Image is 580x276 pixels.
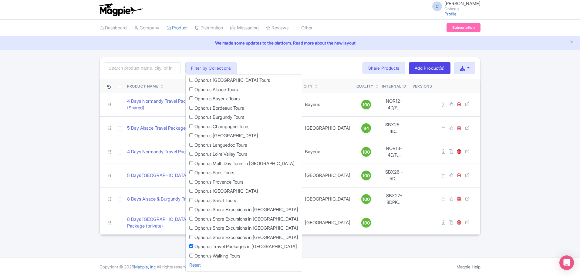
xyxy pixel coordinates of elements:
label: Ophorus Bayeux Tours [194,95,240,102]
a: Company [134,20,159,36]
a: 5 Days [GEOGRAPHIC_DATA] Private Travel Package (Private) [127,172,253,179]
label: Ophorus [GEOGRAPHIC_DATA] Tours [194,77,270,84]
span: C [432,2,442,11]
a: 8 Days Alsace & Burgundy Travel Package (Private) [127,196,231,203]
label: Ophorus Languedoc Tours [194,142,247,149]
td: [GEOGRAPHIC_DATA] [301,164,354,187]
label: Ophorus Walking Tours [194,253,240,260]
th: Versions [410,79,435,93]
a: 100 [356,147,376,157]
span: 100 [362,149,370,155]
a: Other [296,20,312,36]
a: 5 Day Alsace Travel Package (shared) [127,125,204,132]
label: Ophorus Shore Excursions in [GEOGRAPHIC_DATA] [194,234,298,241]
a: 94 [356,123,376,133]
th: Internal ID [378,79,410,93]
div: Product Name [127,84,158,89]
label: Ophorus Loire Valley Tours [194,151,247,158]
button: Close announcement [569,39,574,46]
a: Messaging [230,20,259,36]
input: Search product name, city, or interal id [105,62,180,74]
button: Filter by Collections [185,62,237,74]
td: [GEOGRAPHIC_DATA] [301,116,354,140]
label: Ophorus Shore Excursions in [GEOGRAPHIC_DATA] [194,225,298,232]
a: 4 Days Normandy Travel Package (Private) [127,148,214,155]
label: Ophorus Travel Packages in [GEOGRAPHIC_DATA] [194,243,297,250]
a: Product [167,20,188,36]
label: Ophorus Sarlat Tours [194,197,236,204]
td: SBX26 - 5D... [378,164,410,187]
a: Magpie Help [457,264,481,269]
a: Reviews [266,20,288,36]
span: 100 [362,101,370,108]
div: City [304,84,313,89]
a: 100 [356,100,376,109]
a: Profile [444,11,457,16]
td: SBX27-8DPK... [378,187,410,211]
td: NOR13-4D/P... [378,140,410,164]
span: Magpie, Inc. [134,264,157,269]
a: 100 [356,171,376,180]
td: Bayeux [301,93,354,116]
a: Reset [189,262,201,268]
label: Ophorus Shore Excursions in [GEOGRAPHIC_DATA] [194,216,298,223]
a: 100 [356,218,376,228]
span: [PERSON_NAME] [444,1,481,6]
a: We made some updates to the platform. Read more about the new layout [4,40,576,46]
a: Add Product(s) [409,62,450,74]
div: Open Intercom Messenger [559,255,574,270]
label: Ophorus [GEOGRAPHIC_DATA] [194,188,258,195]
td: SBX25 - 4D... [378,116,410,140]
td: Bayeux [301,140,354,164]
a: Distribution [195,20,223,36]
span: 100 [362,196,370,203]
a: Dashboard [99,20,127,36]
span: 94 [363,125,369,132]
label: Ophorus Alsace Tours [194,86,238,93]
label: Ophorus Provence Tours [194,179,243,186]
label: Ophorus Paris Tours [194,169,234,176]
label: Ophorus Champagne Tours [194,123,249,130]
a: 8 Days [GEOGRAPHIC_DATA] and [GEOGRAPHIC_DATA] Travel Package (private) [127,216,275,230]
a: Subscription [447,23,481,32]
label: Ophorus [GEOGRAPHIC_DATA] [194,132,258,139]
span: 100 [362,172,370,179]
a: 4 Days Normandy Travel Package based in [GEOGRAPHIC_DATA] (Shared) [127,98,275,111]
div: Quality [356,84,373,89]
label: Ophorus Shore Excursions in [GEOGRAPHIC_DATA] [194,206,298,213]
a: 100 [356,194,376,204]
img: logo-ab69f6fb50320c5b225c76a69d11143b.png [96,3,143,16]
label: Ophorus Multi Day Tours in [GEOGRAPHIC_DATA] [194,160,295,167]
a: C [PERSON_NAME] Ophorus [429,1,481,11]
span: 100 [362,220,370,226]
td: [GEOGRAPHIC_DATA] [301,211,354,234]
label: Ophorus Bordeaux Tours [194,105,244,112]
div: Copyright © 2025 All rights reserved. [96,264,196,270]
td: [GEOGRAPHIC_DATA] [301,187,354,211]
a: Share Products [362,62,405,74]
small: Ophorus [444,7,481,11]
td: NOR12-4D/P... [378,93,410,116]
ul: Filter by Collections [185,74,302,271]
label: Ophorus Burgundy Tours [194,114,244,121]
